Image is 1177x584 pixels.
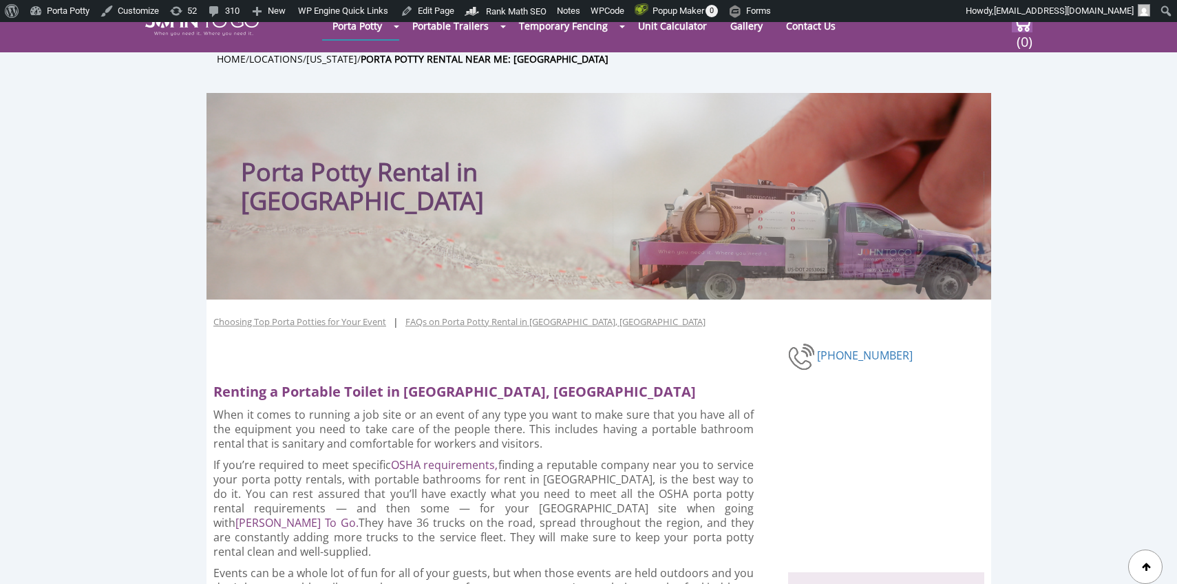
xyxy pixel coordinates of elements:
h1: Porta Potty Rental in [GEOGRAPHIC_DATA] [241,121,685,216]
p: When it comes to running a job site or an event of any type you want to make sure that you have a... [213,408,754,451]
img: phone-number [788,342,817,372]
a: Home [217,52,246,65]
span: [EMAIL_ADDRESS][DOMAIN_NAME] [994,6,1134,16]
img: cart a [1012,14,1032,32]
a: Choosing Top Porta Potties for Your Event [213,315,386,328]
a: FAQs on Porta Potty Rental in [GEOGRAPHIC_DATA], [GEOGRAPHIC_DATA] [405,315,706,328]
a: Contact Us [776,12,846,39]
h2: Renting a Portable Toilet in [GEOGRAPHIC_DATA], [GEOGRAPHIC_DATA] [213,376,765,401]
a: Gallery [720,12,773,39]
img: JOHN to go [145,14,259,36]
span: | [393,315,399,342]
a: [PHONE_NUMBER] [817,348,913,363]
button: Live Chat [1122,529,1177,584]
span: 0 [706,5,718,17]
a: OSHA requirements, [391,457,498,472]
a: Porta Potty Rental Near Me: [GEOGRAPHIC_DATA] [361,52,608,65]
a: Unit Calculator [628,12,717,39]
p: If you’re required to meet specific finding a reputable company near you to service your porta po... [213,458,754,559]
a: Locations [249,52,303,65]
img: Truck [613,171,984,300]
a: Portable Trailers [402,12,499,39]
span: Rank Math SEO [486,6,547,17]
a: Temporary Fencing [509,12,618,39]
ul: / / / [217,51,1001,67]
a: [US_STATE] [306,52,357,65]
span: (0) [1016,21,1032,51]
a: Porta Potty [322,12,392,39]
a: [PERSON_NAME] To Go. [235,515,359,530]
